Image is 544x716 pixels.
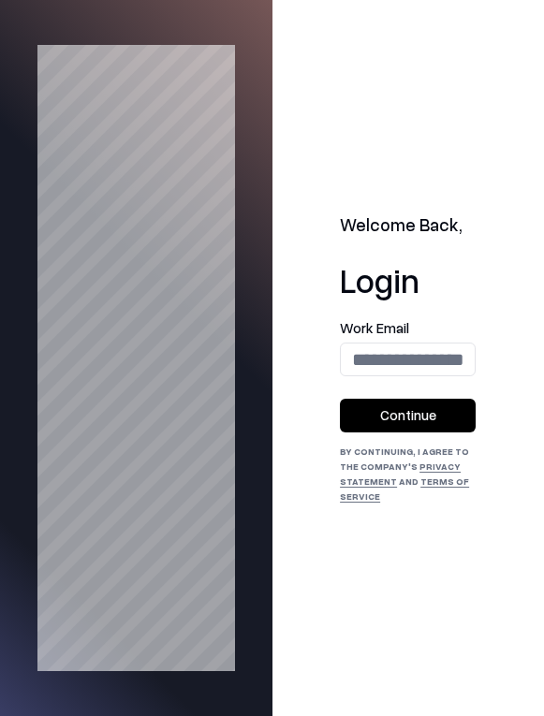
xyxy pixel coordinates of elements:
[340,444,476,504] div: By continuing, I agree to the Company's and
[340,460,461,487] a: Privacy Statement
[340,261,476,299] h1: Login
[340,399,476,432] button: Continue
[340,212,476,239] h2: Welcome Back,
[340,321,476,335] label: Work Email
[340,475,469,502] a: Terms of Service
